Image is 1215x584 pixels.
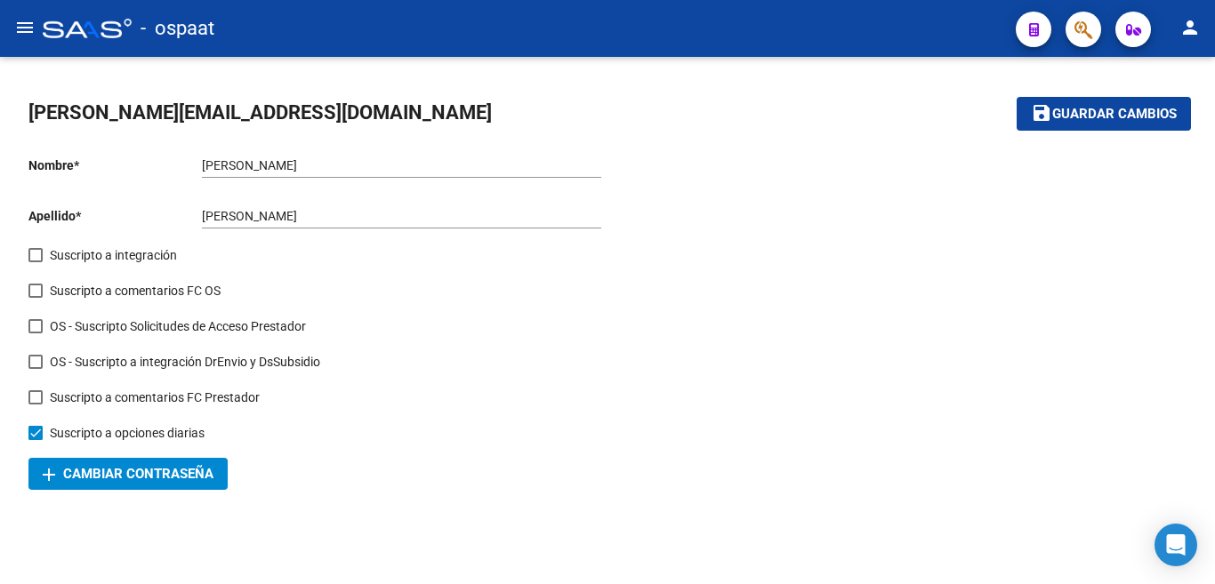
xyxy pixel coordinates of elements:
span: OS - Suscripto Solicitudes de Acceso Prestador [50,316,306,337]
span: Cambiar Contraseña [43,466,213,482]
p: Nombre [28,156,202,175]
span: [PERSON_NAME][EMAIL_ADDRESS][DOMAIN_NAME] [28,101,492,124]
mat-icon: person [1179,17,1201,38]
p: Apellido [28,206,202,226]
button: Guardar cambios [1017,97,1191,130]
mat-icon: add [38,464,60,485]
span: Suscripto a opciones diarias [50,422,205,444]
button: Cambiar Contraseña [28,458,228,490]
mat-icon: menu [14,17,36,38]
span: Suscripto a integración [50,244,177,266]
span: Guardar cambios [1052,107,1177,123]
div: Open Intercom Messenger [1155,524,1197,566]
mat-icon: save [1031,102,1052,124]
span: Suscripto a comentarios FC Prestador [50,387,260,408]
span: OS - Suscripto a integración DrEnvio y DsSubsidio [50,351,320,372]
span: - ospaat [141,9,214,48]
span: Suscripto a comentarios FC OS [50,280,221,301]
